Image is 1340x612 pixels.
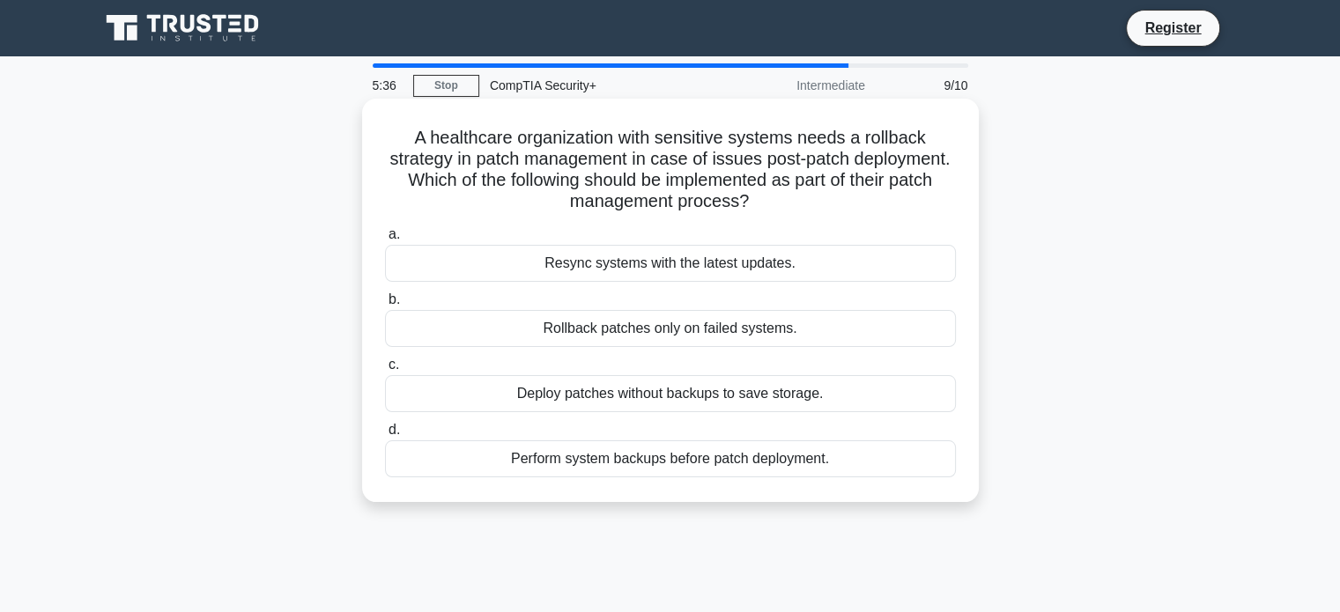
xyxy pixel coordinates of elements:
[413,75,479,97] a: Stop
[362,68,413,103] div: 5:36
[479,68,722,103] div: CompTIA Security+
[385,440,956,477] div: Perform system backups before patch deployment.
[722,68,876,103] div: Intermediate
[389,422,400,437] span: d.
[383,127,958,213] h5: A healthcare organization with sensitive systems needs a rollback strategy in patch management in...
[389,291,400,306] span: b.
[385,310,956,347] div: Rollback patches only on failed systems.
[389,226,400,241] span: a.
[385,375,956,412] div: Deploy patches without backups to save storage.
[389,357,399,372] span: c.
[876,68,979,103] div: 9/10
[1134,17,1211,39] a: Register
[385,245,956,282] div: Resync systems with the latest updates.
